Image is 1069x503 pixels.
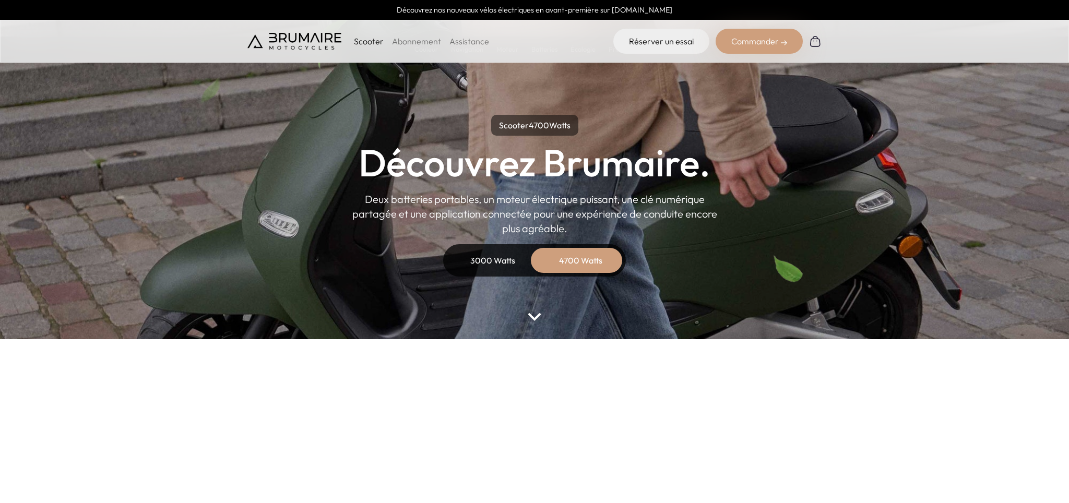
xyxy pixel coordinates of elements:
a: Abonnement [392,36,441,46]
img: arrow-bottom.png [528,313,541,321]
p: Deux batteries portables, un moteur électrique puissant, une clé numérique partagée et une applic... [352,192,717,236]
h1: Découvrez Brumaire. [359,144,710,182]
div: 3000 Watts [451,248,534,273]
img: Brumaire Motocycles [247,33,341,50]
img: right-arrow-2.png [781,40,787,46]
a: Réserver un essai [613,29,709,54]
span: 4700 [529,120,549,130]
a: Assistance [449,36,489,46]
div: Commander [716,29,803,54]
p: Scooter Watts [491,115,578,136]
p: Scooter [354,35,384,47]
div: 4700 Watts [539,248,622,273]
img: Panier [809,35,822,47]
